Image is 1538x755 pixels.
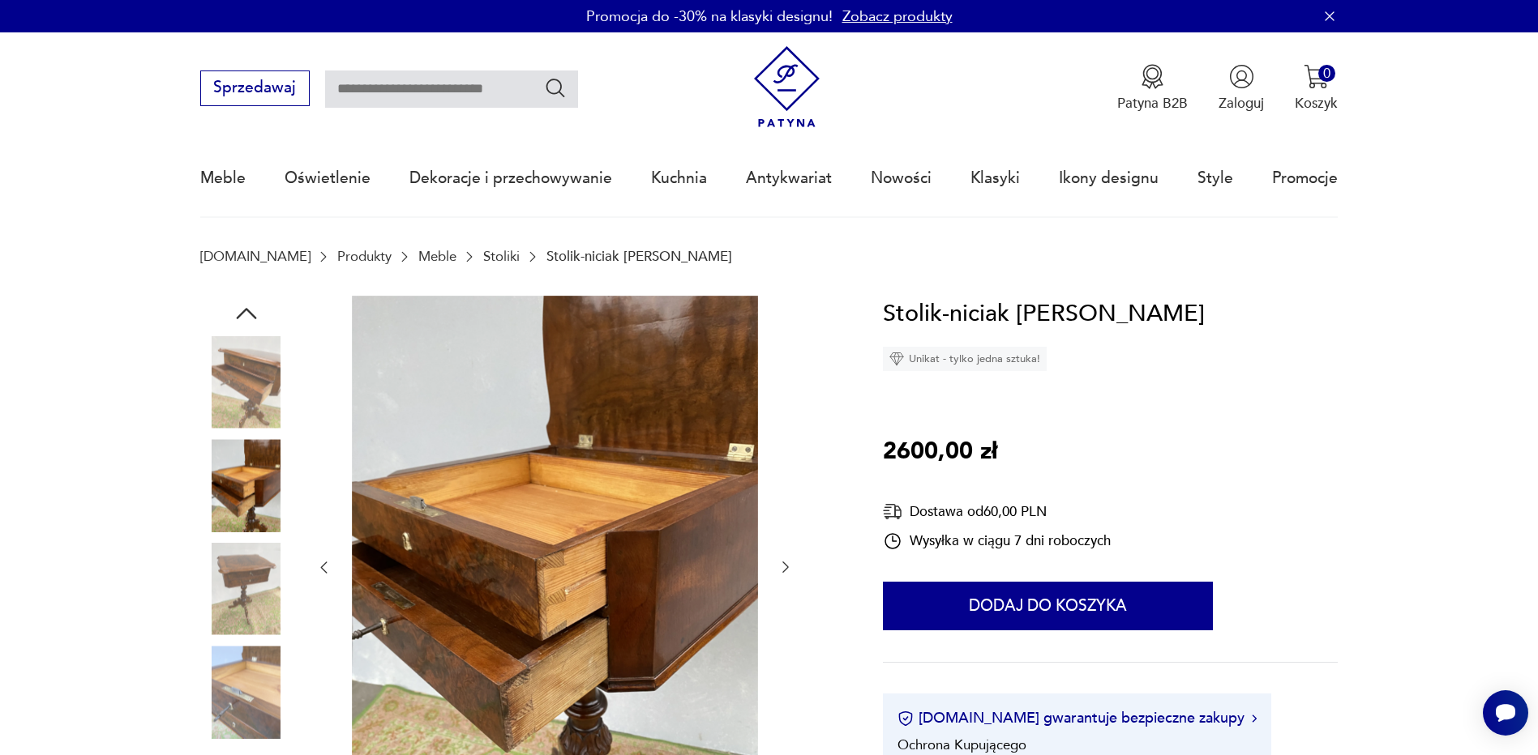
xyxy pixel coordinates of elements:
a: Kuchnia [651,141,707,215]
img: Ikona koszyka [1304,64,1329,89]
img: Ikona medalu [1140,64,1165,89]
img: Zdjęcie produktu Stolik-niciak Ludwik Filip [200,439,293,531]
button: Dodaj do koszyka [883,582,1213,630]
a: Antykwariat [746,141,832,215]
img: Ikona strzałki w prawo [1252,714,1257,723]
a: Ikony designu [1059,141,1159,215]
div: 0 [1318,65,1335,82]
p: 2600,00 zł [883,433,997,471]
button: 0Koszyk [1295,64,1338,113]
img: Ikonka użytkownika [1229,64,1254,89]
img: Ikona dostawy [883,501,902,522]
a: Ikona medaluPatyna B2B [1117,64,1188,113]
p: Zaloguj [1219,94,1264,113]
img: Patyna - sklep z meblami i dekoracjami vintage [746,46,828,128]
img: Zdjęcie produktu Stolik-niciak Ludwik Filip [200,543,293,635]
div: Dostawa od 60,00 PLN [883,501,1111,522]
img: Ikona diamentu [889,352,904,366]
a: Meble [418,249,456,264]
a: Sprzedawaj [200,83,310,96]
p: Stolik-niciak [PERSON_NAME] [546,249,732,264]
p: Koszyk [1295,94,1338,113]
a: Zobacz produkty [842,6,953,27]
button: Sprzedawaj [200,70,310,106]
button: [DOMAIN_NAME] gwarantuje bezpieczne zakupy [898,708,1257,728]
a: Dekoracje i przechowywanie [409,141,612,215]
h1: Stolik-niciak [PERSON_NAME] [883,296,1205,333]
a: Klasyki [970,141,1020,215]
button: Patyna B2B [1117,64,1188,113]
iframe: Smartsupp widget button [1483,690,1528,736]
a: Produkty [337,249,392,264]
p: Patyna B2B [1117,94,1188,113]
a: [DOMAIN_NAME] [200,249,311,264]
a: Style [1197,141,1233,215]
img: Zdjęcie produktu Stolik-niciak Ludwik Filip [200,336,293,429]
a: Stoliki [483,249,520,264]
a: Oświetlenie [285,141,371,215]
li: Ochrona Kupującego [898,736,1026,754]
a: Promocje [1272,141,1338,215]
div: Wysyłka w ciągu 7 dni roboczych [883,531,1111,551]
div: Unikat - tylko jedna sztuka! [883,347,1047,371]
button: Szukaj [544,76,568,100]
img: Ikona certyfikatu [898,710,914,727]
p: Promocja do -30% na klasyki designu! [586,6,833,27]
a: Meble [200,141,246,215]
button: Zaloguj [1219,64,1264,113]
img: Zdjęcie produktu Stolik-niciak Ludwik Filip [200,646,293,738]
a: Nowości [871,141,932,215]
